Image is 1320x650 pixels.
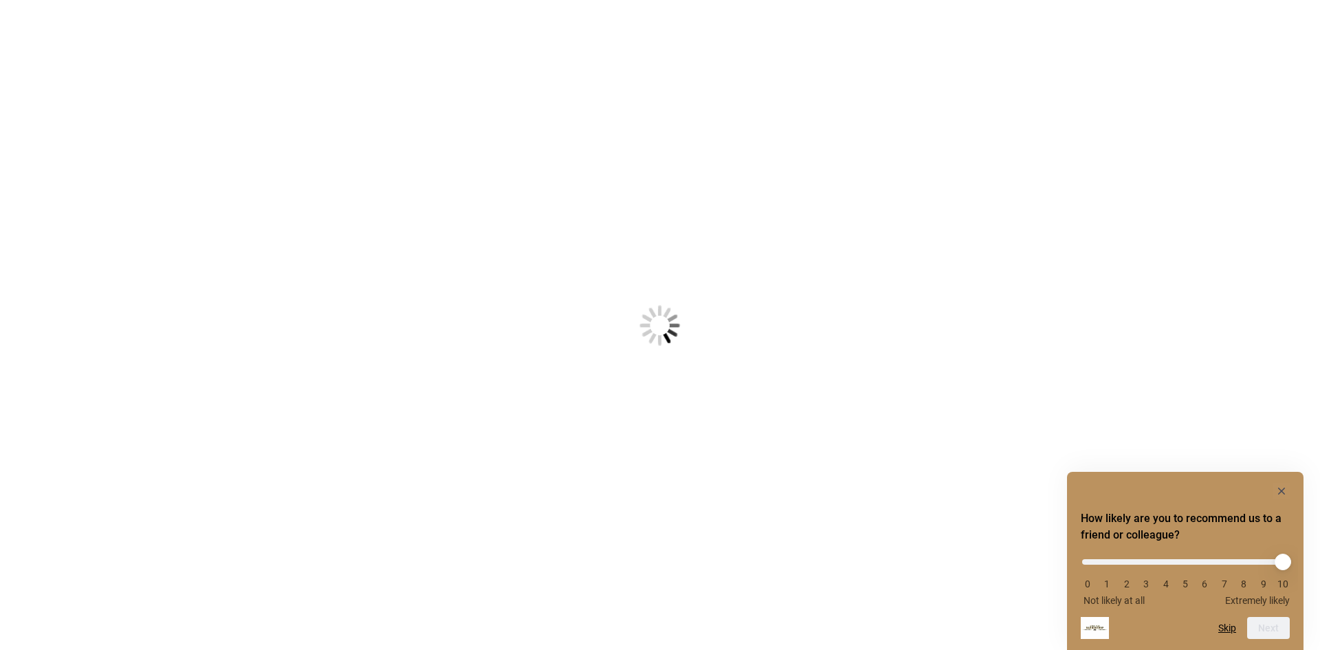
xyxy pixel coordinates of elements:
div: How likely are you to recommend us to a friend or colleague? Select an option from 0 to 10, with ... [1081,549,1290,606]
li: 6 [1198,578,1211,589]
div: How likely are you to recommend us to a friend or colleague? Select an option from 0 to 10, with ... [1081,483,1290,639]
li: 10 [1276,578,1290,589]
li: 7 [1218,578,1231,589]
li: 4 [1159,578,1173,589]
li: 9 [1257,578,1270,589]
button: Hide survey [1273,483,1290,499]
span: Extremely likely [1225,595,1290,606]
li: 3 [1139,578,1153,589]
li: 2 [1120,578,1134,589]
span: Not likely at all [1083,595,1145,606]
li: 1 [1100,578,1114,589]
li: 5 [1178,578,1192,589]
img: Loading [572,237,748,413]
li: 8 [1237,578,1251,589]
li: 0 [1081,578,1094,589]
button: Next question [1247,617,1290,639]
button: Skip [1218,622,1236,633]
h2: How likely are you to recommend us to a friend or colleague? Select an option from 0 to 10, with ... [1081,510,1290,543]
